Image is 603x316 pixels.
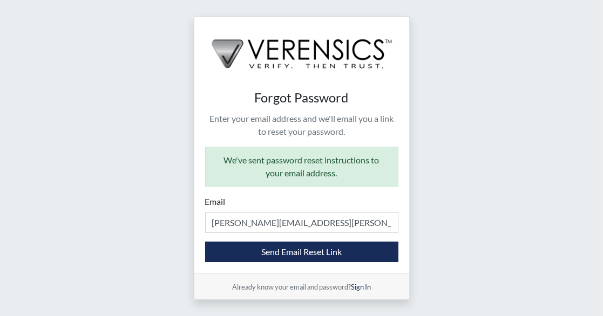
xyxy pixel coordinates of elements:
[194,17,409,79] img: logo-wide-black.2aad4157.png
[205,195,226,208] label: Email
[205,212,398,233] input: Email
[351,283,371,291] a: Sign In
[205,90,398,106] h4: Forgot Password
[205,242,398,262] button: Send Email Reset Link
[216,154,387,180] p: We've sent password reset instructions to your email address.
[232,283,371,291] small: Already know your email and password?
[205,112,398,138] p: Enter your email address and we'll email you a link to reset your password.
